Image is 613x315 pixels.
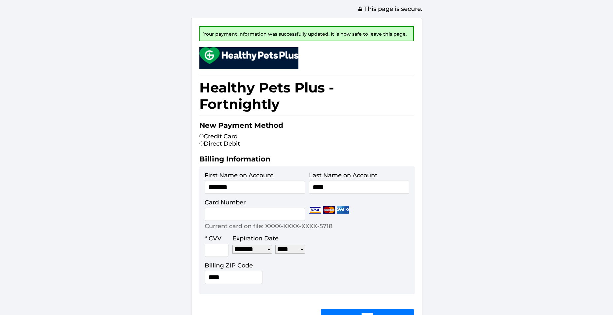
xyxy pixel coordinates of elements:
[205,235,221,242] label: * CVV
[199,140,240,147] label: Direct Debit
[203,31,407,37] span: Your payment information was successfully updated. It is now safe to leave this page.
[199,47,298,64] img: small.png
[199,134,204,138] input: Credit Card
[199,133,238,140] label: Credit Card
[199,155,414,166] h2: Billing Information
[337,206,349,214] img: Amex
[309,172,377,179] label: Last Name on Account
[199,141,204,146] input: Direct Debit
[205,172,273,179] label: First Name on Account
[205,199,246,206] label: Card Number
[309,206,321,214] img: Visa
[199,76,414,116] h1: Healthy Pets Plus - Fortnightly
[205,223,333,230] p: Current card on file: XXXX-XXXX-XXXX-5718
[358,5,422,13] span: This page is secure.
[323,206,335,214] img: Mastercard
[232,235,279,242] label: Expiration Date
[199,121,414,133] h2: New Payment Method
[205,262,253,269] label: Billing ZIP Code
